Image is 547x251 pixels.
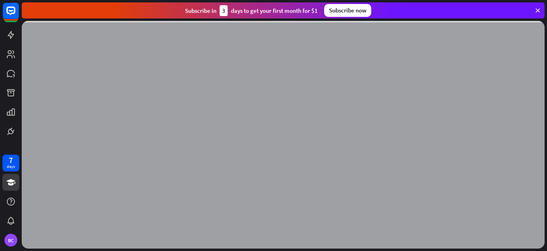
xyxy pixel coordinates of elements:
div: BC [4,234,17,247]
a: 7 days [2,155,19,171]
div: days [7,164,15,169]
div: Subscribe now [324,4,371,17]
div: Subscribe in days to get your first month for $1 [185,5,318,16]
div: 3 [220,5,228,16]
div: 7 [9,157,13,164]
